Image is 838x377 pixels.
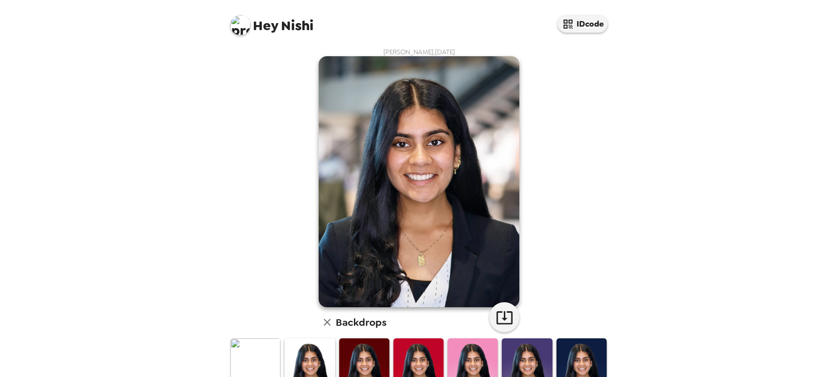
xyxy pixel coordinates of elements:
[230,10,314,33] span: Nishi
[319,56,519,307] img: user
[253,17,278,35] span: Hey
[383,48,455,56] span: [PERSON_NAME] , [DATE]
[336,314,386,330] h6: Backdrops
[230,15,250,35] img: profile pic
[557,15,608,33] button: IDcode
